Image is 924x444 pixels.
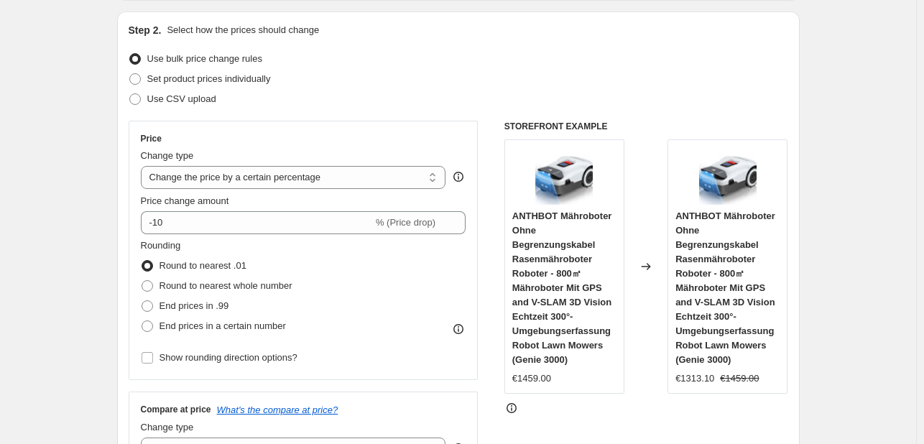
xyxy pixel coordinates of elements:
h3: Compare at price [141,404,211,415]
img: 61yQnN5sDlL_1d6b4c54-17c6-4a94-a1b3-3f6d5672fcfb_80x.jpg [699,147,757,205]
button: What's the compare at price? [217,404,338,415]
span: Round to nearest whole number [160,280,292,291]
span: Rounding [141,240,181,251]
h3: Price [141,133,162,144]
span: Change type [141,422,194,433]
img: 61yQnN5sDlL_1d6b4c54-17c6-4a94-a1b3-3f6d5672fcfb_80x.jpg [535,147,593,205]
span: ANTHBOT Mähroboter Ohne Begrenzungskabel Rasenmähroboter Roboter - 800㎡ Mähroboter Mit GPS and V-... [675,211,775,365]
span: Use CSV upload [147,93,216,104]
div: €1313.10 [675,371,714,386]
span: Price change amount [141,195,229,206]
div: help [451,170,466,184]
h6: STOREFRONT EXAMPLE [504,121,788,132]
span: Use bulk price change rules [147,53,262,64]
input: -15 [141,211,373,234]
span: End prices in a certain number [160,320,286,331]
span: Set product prices individually [147,73,271,84]
span: % (Price drop) [376,217,435,228]
strike: €1459.00 [720,371,759,386]
span: Show rounding direction options? [160,352,297,363]
span: End prices in .99 [160,300,229,311]
span: Round to nearest .01 [160,260,246,271]
p: Select how the prices should change [167,23,319,37]
span: Change type [141,150,194,161]
div: €1459.00 [512,371,551,386]
h2: Step 2. [129,23,162,37]
span: ANTHBOT Mähroboter Ohne Begrenzungskabel Rasenmähroboter Roboter - 800㎡ Mähroboter Mit GPS and V-... [512,211,612,365]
